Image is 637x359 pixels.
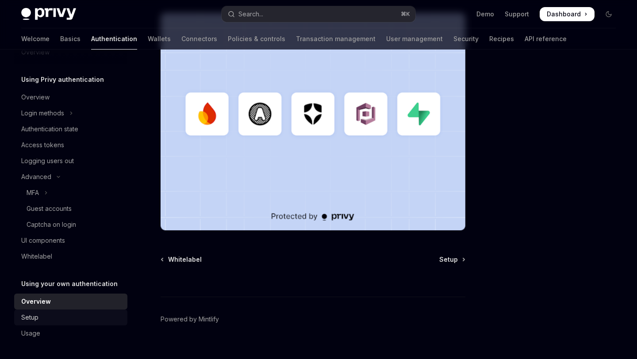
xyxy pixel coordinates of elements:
a: User management [386,28,443,50]
div: Access tokens [21,140,64,150]
a: Setup [14,309,127,325]
div: Authentication state [21,124,78,134]
a: Whitelabel [161,255,202,264]
div: Captcha on login [27,219,76,230]
a: Basics [60,28,81,50]
a: Connectors [181,28,217,50]
img: JWT-based auth splash [161,13,465,230]
a: Welcome [21,28,50,50]
h5: Using Privy authentication [21,74,104,85]
a: Policies & controls [228,28,285,50]
div: Overview [21,296,51,307]
span: Whitelabel [168,255,202,264]
div: Login methods [21,108,64,118]
a: Whitelabel [14,248,127,264]
button: Open search [222,6,415,22]
a: UI components [14,233,127,248]
a: Wallets [148,28,171,50]
span: Dashboard [547,10,581,19]
a: Access tokens [14,137,127,153]
a: Support [505,10,529,19]
div: Logging users out [21,156,74,166]
div: Usage [21,328,40,339]
a: Setup [439,255,464,264]
a: Dashboard [540,7,595,21]
button: Toggle Advanced section [14,169,127,185]
a: Powered by Mintlify [161,315,219,324]
div: Advanced [21,172,51,182]
a: Authentication state [14,121,127,137]
h5: Using your own authentication [21,279,118,289]
img: dark logo [21,8,76,20]
button: Toggle MFA section [14,185,127,201]
a: Overview [14,294,127,309]
a: Recipes [489,28,514,50]
div: Overview [21,92,50,103]
a: Authentication [91,28,137,50]
div: UI components [21,235,65,246]
button: Toggle dark mode [602,7,616,21]
a: Usage [14,325,127,341]
a: Security [453,28,479,50]
a: Overview [14,89,127,105]
a: Guest accounts [14,201,127,217]
a: Logging users out [14,153,127,169]
a: Demo [476,10,494,19]
a: API reference [525,28,567,50]
div: MFA [27,187,39,198]
div: Setup [21,312,38,323]
span: Setup [439,255,458,264]
a: Captcha on login [14,217,127,233]
a: Transaction management [296,28,376,50]
div: Search... [238,9,263,19]
span: ⌘ K [401,11,410,18]
div: Whitelabel [21,251,52,262]
div: Guest accounts [27,203,72,214]
button: Toggle Login methods section [14,105,127,121]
